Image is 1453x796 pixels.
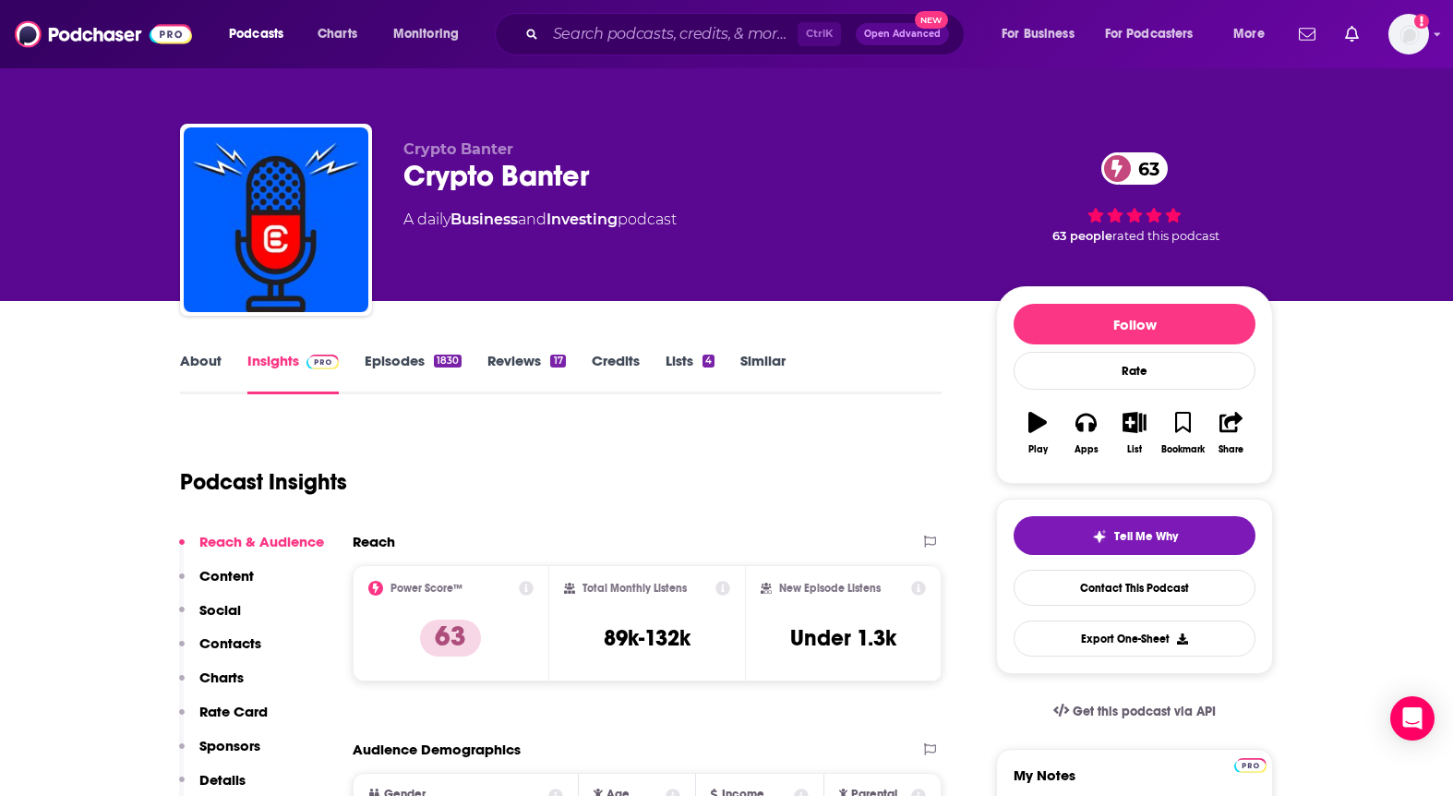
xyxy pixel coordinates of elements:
span: New [915,11,948,29]
span: Podcasts [229,21,283,47]
button: Open AdvancedNew [856,23,949,45]
button: Apps [1062,400,1110,466]
span: 63 [1120,152,1169,185]
span: Monitoring [393,21,459,47]
div: A daily podcast [403,209,677,231]
input: Search podcasts, credits, & more... [546,19,798,49]
button: Play [1014,400,1062,466]
button: open menu [989,19,1098,49]
h1: Podcast Insights [180,468,347,496]
span: Crypto Banter [403,140,513,158]
span: More [1233,21,1265,47]
h2: Total Monthly Listens [582,582,687,595]
a: Credits [592,352,640,394]
span: For Podcasters [1105,21,1194,47]
h2: Power Score™ [390,582,462,595]
a: Reviews17 [487,352,565,394]
span: Get this podcast via API [1073,704,1216,719]
div: Play [1028,444,1048,455]
button: Social [179,601,241,635]
div: 17 [550,355,565,368]
a: Pro website [1234,755,1267,773]
div: 4 [702,355,714,368]
span: Charts [318,21,357,47]
button: Follow [1014,304,1255,344]
button: List [1111,400,1159,466]
a: Charts [306,19,368,49]
div: Bookmark [1161,444,1205,455]
h3: Under 1.3k [790,624,896,652]
span: Open Advanced [864,30,941,39]
button: open menu [380,19,483,49]
span: and [518,211,546,228]
img: Podchaser Pro [306,355,339,369]
button: open menu [216,19,307,49]
p: Rate Card [199,703,268,720]
p: Reach & Audience [199,533,324,550]
button: Export One-Sheet [1014,621,1255,657]
p: Sponsors [199,737,260,754]
a: Business [450,211,518,228]
a: Show notifications dropdown [1291,18,1323,50]
div: List [1127,444,1142,455]
div: Apps [1075,444,1099,455]
a: Similar [740,352,786,394]
button: Bookmark [1159,400,1207,466]
button: Content [179,567,254,601]
button: open menu [1220,19,1288,49]
h2: New Episode Listens [779,582,881,595]
button: Reach & Audience [179,533,324,567]
button: Rate Card [179,703,268,737]
p: Details [199,771,246,789]
a: About [180,352,222,394]
div: Share [1219,444,1243,455]
p: Content [199,567,254,585]
div: Open Intercom Messenger [1390,696,1435,741]
div: 63 63 peoplerated this podcast [996,140,1273,255]
span: 63 people [1052,229,1112,243]
span: rated this podcast [1112,229,1219,243]
img: tell me why sparkle [1092,529,1107,544]
a: Contact This Podcast [1014,570,1255,606]
p: Charts [199,669,244,686]
svg: Add a profile image [1414,14,1429,29]
a: InsightsPodchaser Pro [247,352,339,394]
span: Tell Me Why [1114,529,1178,544]
img: User Profile [1388,14,1429,54]
button: Show profile menu [1388,14,1429,54]
span: Ctrl K [798,22,841,46]
h2: Reach [353,533,395,550]
a: 63 [1101,152,1169,185]
span: For Business [1002,21,1075,47]
button: Contacts [179,634,261,669]
a: Investing [546,211,618,228]
div: 1830 [434,355,462,368]
button: open menu [1093,19,1220,49]
button: Sponsors [179,737,260,771]
div: Rate [1014,352,1255,390]
a: Get this podcast via API [1039,689,1231,734]
button: tell me why sparkleTell Me Why [1014,516,1255,555]
div: Search podcasts, credits, & more... [512,13,982,55]
p: 63 [420,620,481,657]
p: Social [199,601,241,619]
span: Logged in as bjonesvested [1388,14,1429,54]
img: Podchaser - Follow, Share and Rate Podcasts [15,17,192,52]
button: Share [1207,400,1255,466]
button: Charts [179,669,244,703]
h3: 89k-132k [604,624,690,652]
img: Podchaser Pro [1234,758,1267,773]
p: Contacts [199,634,261,652]
img: Crypto Banter [184,127,368,312]
a: Episodes1830 [365,352,462,394]
a: Lists4 [666,352,714,394]
a: Show notifications dropdown [1338,18,1366,50]
h2: Audience Demographics [353,741,521,758]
